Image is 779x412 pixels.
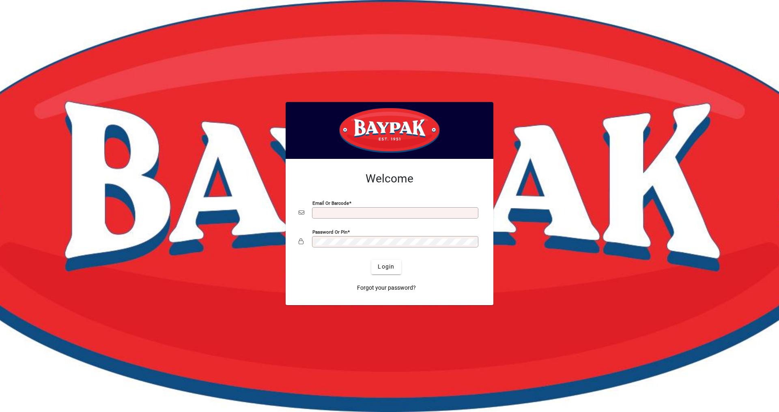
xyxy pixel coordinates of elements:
[378,262,394,271] span: Login
[354,281,419,295] a: Forgot your password?
[357,284,416,292] span: Forgot your password?
[371,260,401,274] button: Login
[312,229,347,234] mat-label: Password or Pin
[299,172,480,186] h2: Welcome
[312,200,349,206] mat-label: Email or Barcode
